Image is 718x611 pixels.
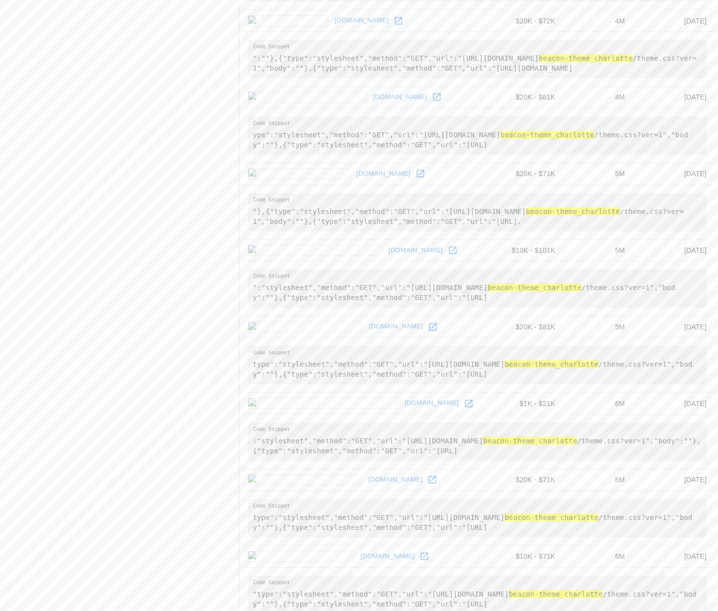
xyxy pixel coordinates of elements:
[489,545,563,567] td: $10K - $71K
[248,499,707,537] pre: type":"stylesheet","method":"GET","url":"[URL][DOMAIN_NAME] /theme.css?ver=1","body":""},{"type":...
[489,163,563,185] td: $20K - $71K
[489,10,563,32] td: $20K - $72K
[563,545,633,567] td: 6M
[633,393,715,414] td: [DATE]
[445,243,460,258] a: Open boisemusicfestival.com in new window
[563,10,633,32] td: 4M
[386,243,445,258] a: [DOMAIN_NAME]
[425,472,440,487] a: Open reddirtbbqfest.com in new window
[489,87,563,108] td: $20K - $61K
[483,437,577,445] hl: beacon-theme_charlotte
[668,540,706,578] iframe: Drift Widget Chat Controller
[461,396,476,411] a: Open wnywomensfoundation.org in new window
[563,239,633,261] td: 5M
[248,269,707,307] pre: ":"stylesheet","method":"GET","url":"[URL][DOMAIN_NAME] /theme.css?ver=1","body":""},{"type":"sty...
[505,513,599,521] hl: beacon-theme_charlotte
[633,469,715,491] td: [DATE]
[358,549,417,564] a: [DOMAIN_NAME]
[354,166,413,182] a: [DOMAIN_NAME]
[248,346,707,384] pre: type":"stylesheet","method":"GET","url":"[URL][DOMAIN_NAME] /theme.css?ver=1","body":""},{"type":...
[413,166,428,181] a: Open 1802house.com in new window
[248,193,707,231] pre: "},{"type":"stylesheet","method":"GET","url":"[URL][DOMAIN_NAME] /theme.css?ver=1","body":""},{"t...
[563,316,633,338] td: 5M
[633,10,715,32] td: [DATE]
[248,245,382,256] img: boisemusicfestival.com icon
[429,90,444,104] a: Open lesleyelizabeth.com in new window
[366,472,425,488] a: [DOMAIN_NAME]
[489,469,563,491] td: $20K - $71K
[526,207,620,215] hl: beacon-theme_charlotte
[633,163,715,185] td: [DATE]
[539,54,633,62] hl: beacon-theme_charlotte
[417,549,432,564] a: Open spiritofboise.com in new window
[248,40,707,78] pre: ":""},{"type":"stylesheet","method":"GET","url":"[URL][DOMAIN_NAME] /theme.css?ver=1","body":""},...
[501,131,595,139] hl: beacon-theme_charlotte
[391,13,406,28] a: Open sdhosa.org in new window
[633,87,715,108] td: [DATE]
[633,316,715,338] td: [DATE]
[563,163,633,185] td: 5M
[370,90,429,105] a: [DOMAIN_NAME]
[248,92,366,102] img: lesleyelizabeth.com icon
[248,15,328,26] img: sdhosa.org icon
[402,396,461,411] a: [DOMAIN_NAME]
[248,398,398,409] img: wnywomensfoundation.org icon
[488,284,582,292] hl: beacon-theme_charlotte
[248,168,350,179] img: 1802house.com icon
[563,87,633,108] td: 4M
[489,239,563,261] td: $10K - $101K
[505,360,599,368] hl: beacon-theme_charlotte
[563,393,633,414] td: 6M
[425,319,440,334] a: Open enrichedstitch.com in new window
[248,422,707,461] pre: :"stylesheet","method":"GET","url":"[URL][DOMAIN_NAME] /theme.css?ver=1","body":""},{"type":"styl...
[332,13,391,28] a: [DOMAIN_NAME]
[489,393,563,414] td: $1K - $21K
[248,116,707,155] pre: ype":"stylesheet","method":"GET","url":"[URL][DOMAIN_NAME] /theme.css?ver=1","body":""},{"type":"...
[248,474,362,485] img: reddirtbbqfest.com icon
[633,239,715,261] td: [DATE]
[509,590,603,598] hl: beacon-theme_charlotte
[248,551,354,562] img: spiritofboise.com icon
[366,319,425,334] a: [DOMAIN_NAME]
[489,316,563,338] td: $20K - $81K
[563,469,633,491] td: 6M
[248,321,362,332] img: enrichedstitch.com icon
[633,545,715,567] td: [DATE]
